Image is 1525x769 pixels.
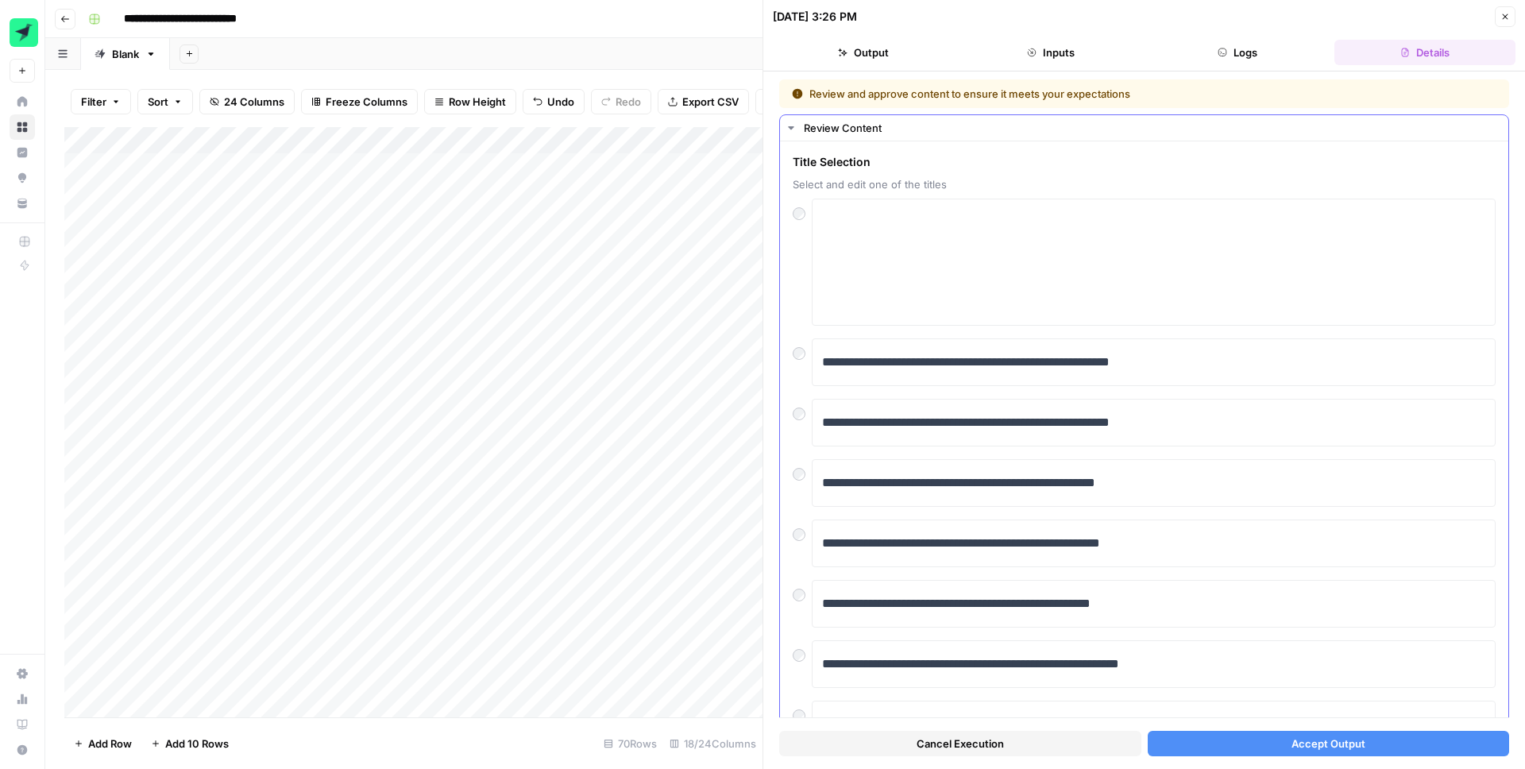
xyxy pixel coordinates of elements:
span: Undo [547,94,574,110]
button: Inputs [960,40,1141,65]
button: Add 10 Rows [141,731,238,756]
button: Sort [137,89,193,114]
span: Cancel Execution [917,736,1004,752]
a: Blank [81,38,170,70]
button: Workspace: Tinybird [10,13,35,52]
div: [DATE] 3:26 PM [773,9,857,25]
span: Add 10 Rows [165,736,229,752]
div: Review Content [804,120,1499,136]
div: Blank [112,46,139,62]
span: Export CSV [682,94,739,110]
span: Row Height [449,94,506,110]
a: Insights [10,140,35,165]
button: Details [1334,40,1515,65]
span: Redo [616,94,641,110]
a: Opportunities [10,165,35,191]
span: Select and edit one of the titles [793,176,1496,192]
button: Accept Output [1148,731,1510,756]
button: Freeze Columns [301,89,418,114]
a: Home [10,89,35,114]
button: 24 Columns [199,89,295,114]
button: Logs [1148,40,1329,65]
img: Tinybird Logo [10,18,38,47]
button: Redo [591,89,651,114]
button: Add Row [64,731,141,756]
div: 70 Rows [597,731,663,756]
div: 18/24 Columns [663,731,762,756]
button: Review Content [780,115,1508,141]
span: Title Selection [793,154,1496,170]
a: Usage [10,686,35,712]
div: Review and approve content to ensure it meets your expectations [792,86,1314,102]
button: Row Height [424,89,516,114]
button: Filter [71,89,131,114]
button: Cancel Execution [779,731,1141,756]
span: Filter [81,94,106,110]
span: 24 Columns [224,94,284,110]
span: Add Row [88,736,132,752]
span: Accept Output [1291,736,1365,752]
button: Undo [523,89,585,114]
button: Output [773,40,954,65]
a: Learning Hub [10,712,35,737]
a: Browse [10,114,35,140]
a: Settings [10,661,35,686]
button: Help + Support [10,737,35,763]
span: Freeze Columns [326,94,407,110]
a: Your Data [10,191,35,216]
span: Sort [148,94,168,110]
button: Export CSV [658,89,749,114]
